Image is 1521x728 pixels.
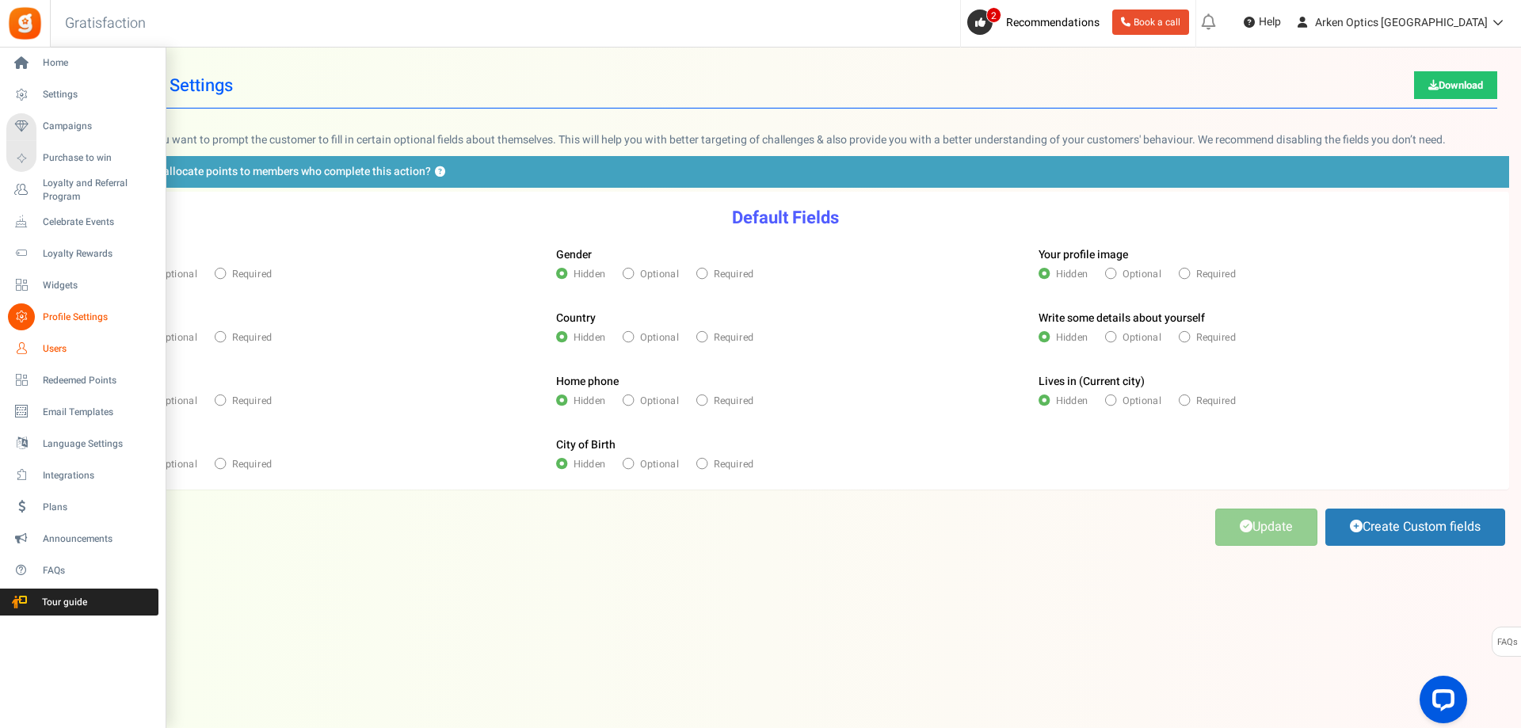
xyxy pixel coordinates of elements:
[6,50,158,77] a: Home
[232,457,272,471] span: Required
[714,457,753,471] span: Required
[6,335,158,362] a: Users
[63,208,1508,227] h3: Default Fields
[6,557,158,584] a: FAQs
[6,208,158,235] a: Celebrate Events
[6,240,158,267] a: Loyalty Rewards
[714,394,753,408] span: Required
[43,215,154,229] span: Celebrate Events
[6,113,158,140] a: Campaigns
[714,267,753,281] span: Required
[43,56,154,70] span: Home
[1496,627,1518,657] span: FAQs
[7,6,43,41] img: Gratisfaction
[7,596,118,609] span: Tour guide
[1195,330,1235,345] span: Required
[43,311,154,324] span: Profile Settings
[62,132,1509,148] p: You can choose if you want to prompt the customer to fill in certain optional fields about themse...
[1195,267,1235,281] span: Required
[43,469,154,482] span: Integrations
[6,367,158,394] a: Redeemed Points
[640,330,679,345] span: Optional
[158,394,197,408] span: Optional
[1039,247,1128,263] label: Your profile image
[1122,267,1161,281] span: Optional
[1039,374,1145,390] label: Lives in (Current city)
[435,167,445,177] button: Do you want to allocate points to members who complete this action?
[43,342,154,356] span: Users
[1237,10,1287,35] a: Help
[574,394,606,408] span: Hidden
[6,272,158,299] a: Widgets
[1255,14,1281,30] span: Help
[1055,394,1088,408] span: Hidden
[556,374,619,390] label: Home phone
[232,330,272,345] span: Required
[574,457,606,471] span: Hidden
[1315,14,1488,31] span: Arken Optics [GEOGRAPHIC_DATA]
[714,330,753,345] span: Required
[158,330,197,345] span: Optional
[1414,71,1497,99] a: Download
[6,82,158,109] a: Settings
[43,151,154,165] span: Purchase to win
[43,406,154,419] span: Email Templates
[1006,14,1100,31] span: Recommendations
[232,394,272,408] span: Required
[574,267,606,281] span: Hidden
[87,164,431,180] span: Do you want to allocate points to members who complete this action?
[574,330,606,345] span: Hidden
[43,177,158,204] span: Loyalty and Referral Program
[1112,10,1189,35] a: Book a call
[6,177,158,204] a: Loyalty and Referral Program
[6,303,158,330] a: Profile Settings
[43,564,154,577] span: FAQs
[1122,330,1161,345] span: Optional
[43,88,154,101] span: Settings
[640,394,679,408] span: Optional
[43,437,154,451] span: Language Settings
[43,247,154,261] span: Loyalty Rewards
[43,120,154,133] span: Campaigns
[967,10,1106,35] a: 2 Recommendations
[1325,509,1505,546] a: Create Custom fields
[556,437,616,453] label: City of Birth
[640,267,679,281] span: Optional
[43,374,154,387] span: Redeemed Points
[1055,330,1088,345] span: Hidden
[6,525,158,552] a: Announcements
[1122,394,1161,408] span: Optional
[232,267,272,281] span: Required
[74,63,1497,109] h1: User Profile Settings
[6,462,158,489] a: Integrations
[6,430,158,457] a: Language Settings
[6,145,158,172] a: Purchase to win
[556,247,592,263] label: Gender
[43,501,154,514] span: Plans
[158,267,197,281] span: Optional
[43,532,154,546] span: Announcements
[43,279,154,292] span: Widgets
[986,7,1001,23] span: 2
[640,457,679,471] span: Optional
[158,457,197,471] span: Optional
[6,494,158,520] a: Plans
[1055,267,1088,281] span: Hidden
[6,398,158,425] a: Email Templates
[1039,311,1205,326] label: Write some details about yourself
[556,311,596,326] label: Country
[1195,394,1235,408] span: Required
[48,8,163,40] h3: Gratisfaction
